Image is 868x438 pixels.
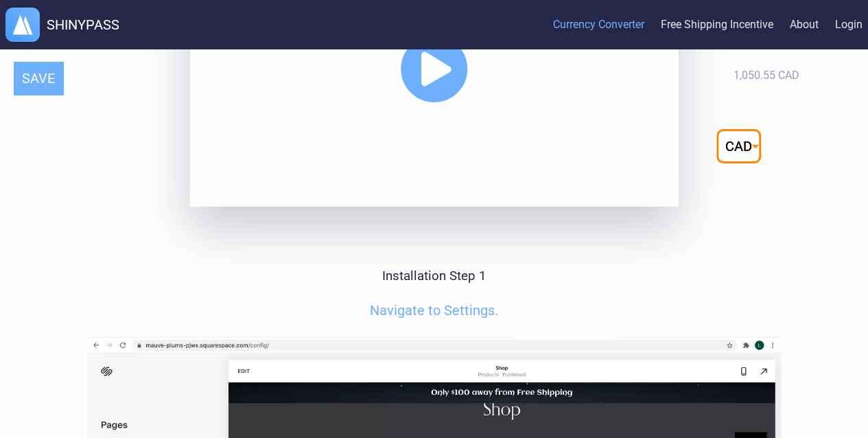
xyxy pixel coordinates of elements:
a: Login [835,4,863,46]
a: Currency Converter [553,4,644,46]
div: 1,050.55 CAD [734,69,799,82]
a: About [790,4,819,46]
h1: SHINYPASS [47,16,119,33]
h4: Navigate to Settings. [87,302,782,319]
a: Free Shipping Incentive [661,4,773,46]
h3: Installation Step 1 [87,268,782,284]
button: SAVE [14,62,63,95]
img: logo.webp [5,8,40,42]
